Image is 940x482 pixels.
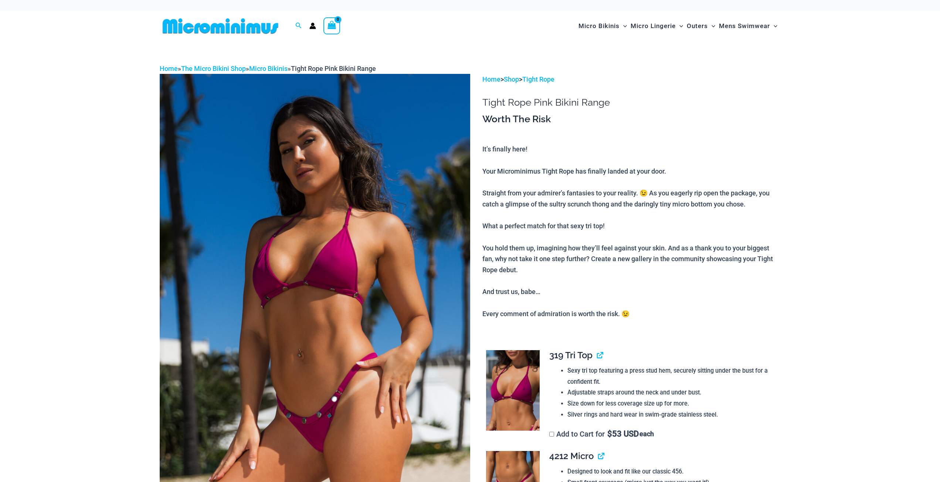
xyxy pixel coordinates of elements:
span: » » » [160,65,376,72]
span: Micro Lingerie [631,17,676,35]
a: View Shopping Cart, empty [323,17,340,34]
nav: Site Navigation [576,14,781,38]
img: Tight Rope Pink 319 Top [486,350,540,431]
a: Search icon link [295,21,302,31]
a: Home [160,65,178,72]
a: OutersMenu ToggleMenu Toggle [685,15,717,37]
span: 53 USD [607,430,639,438]
label: Add to Cart for [549,430,654,438]
li: Size down for less coverage size up for more. [567,398,774,409]
p: > > [482,74,780,85]
a: Micro LingerieMenu ToggleMenu Toggle [629,15,685,37]
span: each [639,430,654,438]
span: Micro Bikinis [578,17,620,35]
span: Tight Rope Pink Bikini Range [291,65,376,72]
p: It’s finally here! Your Microminimus Tight Rope has finally landed at your door. Straight from yo... [482,144,780,319]
span: Menu Toggle [708,17,715,35]
span: Menu Toggle [770,17,777,35]
span: $ [607,429,612,438]
li: Sexy tri top featuring a press stud hem, securely sitting under the bust for a confident fit. [567,365,774,387]
li: Silver rings and hard wear in swim-grade stainless steel. [567,409,774,420]
li: Designed to look and fit like our classic 456. [567,466,774,477]
span: Menu Toggle [620,17,627,35]
span: 319 Tri Top [549,350,593,360]
h3: Worth The Risk [482,113,780,126]
h1: Tight Rope Pink Bikini Range [482,97,780,108]
a: Mens SwimwearMenu ToggleMenu Toggle [717,15,779,37]
li: Adjustable straps around the neck and under bust. [567,387,774,398]
span: 4212 Micro [549,451,594,461]
a: Home [482,75,500,83]
a: Account icon link [309,23,316,29]
a: Micro BikinisMenu ToggleMenu Toggle [577,15,629,37]
span: Outers [687,17,708,35]
a: Tight Rope [522,75,554,83]
span: Menu Toggle [676,17,683,35]
input: Add to Cart for$53 USD each [549,432,554,437]
img: MM SHOP LOGO FLAT [160,18,281,34]
a: The Micro Bikini Shop [181,65,246,72]
span: Mens Swimwear [719,17,770,35]
a: Shop [504,75,519,83]
a: Micro Bikinis [249,65,288,72]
